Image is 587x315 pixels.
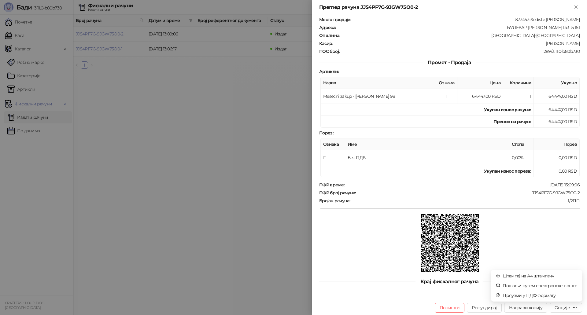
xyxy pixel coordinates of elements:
[415,279,484,284] span: Крај фискалног рачуна
[534,77,580,89] th: Укупно
[423,60,476,65] span: Промет - Продаја
[319,17,351,22] strong: Место продаје :
[555,305,570,310] div: Опције
[345,182,580,188] div: [DATE] 13:09:06
[319,41,333,46] strong: Касир :
[534,165,580,177] td: 0,00 RSD
[340,49,580,54] div: 1289/3.11.0-b80b730
[319,33,340,38] strong: Општина :
[319,130,333,136] strong: Порез :
[550,303,582,313] button: Опције
[321,77,436,89] th: Назив
[356,190,580,196] div: JJS4PF7G-9JGW75O0-2
[345,150,509,165] td: Без ПДВ
[319,4,572,11] div: Преглед рачуна JJS4PF7G-9JGW75O0-2
[345,138,509,150] th: Име
[334,41,580,46] div: [PERSON_NAME]
[484,168,531,174] strong: Укупан износ пореза:
[337,25,580,30] div: БУЛЕВАР [PERSON_NAME] 143 15 151
[534,138,580,150] th: Порез
[484,107,531,112] strong: Укупан износ рачуна :
[509,305,542,310] span: Направи копију
[534,89,580,104] td: 64.447,00 RSD
[319,49,339,54] strong: ПОС број :
[503,282,577,289] span: Пошаљи путем електронске поште
[534,150,580,165] td: 0,00 RSD
[321,150,345,165] td: Г
[534,104,580,116] td: 64.447,00 RSD
[351,198,580,203] div: 1/2ПП
[503,89,534,104] td: 1
[493,119,531,124] strong: Пренос на рачун :
[321,138,345,150] th: Ознака
[503,77,534,89] th: Количина
[319,69,339,74] strong: Артикли :
[457,89,503,104] td: 64.447,00 RSD
[572,4,580,11] button: Close
[319,190,356,196] strong: ПФР број рачуна :
[436,89,457,104] td: Г
[319,198,350,203] strong: Бројач рачуна :
[457,77,503,89] th: Цена
[436,77,457,89] th: Ознака
[319,25,336,30] strong: Адреса :
[467,303,502,313] button: Рефундирај
[509,138,534,150] th: Стопа
[534,116,580,128] td: 64.447,00 RSD
[421,214,479,272] img: QR код
[352,17,580,22] div: 1373453-Sediste [PERSON_NAME]
[341,33,580,38] div: [GEOGRAPHIC_DATA]-[GEOGRAPHIC_DATA]
[321,89,436,104] td: Mesečni zakup - [PERSON_NAME] 98
[503,273,577,279] span: Штампај на А4 штампачу
[435,303,465,313] button: Поништи
[319,182,345,188] strong: ПФР време :
[503,292,577,299] span: Преузми у ПДФ формату
[509,150,534,165] td: 0,00%
[504,303,547,313] button: Направи копију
